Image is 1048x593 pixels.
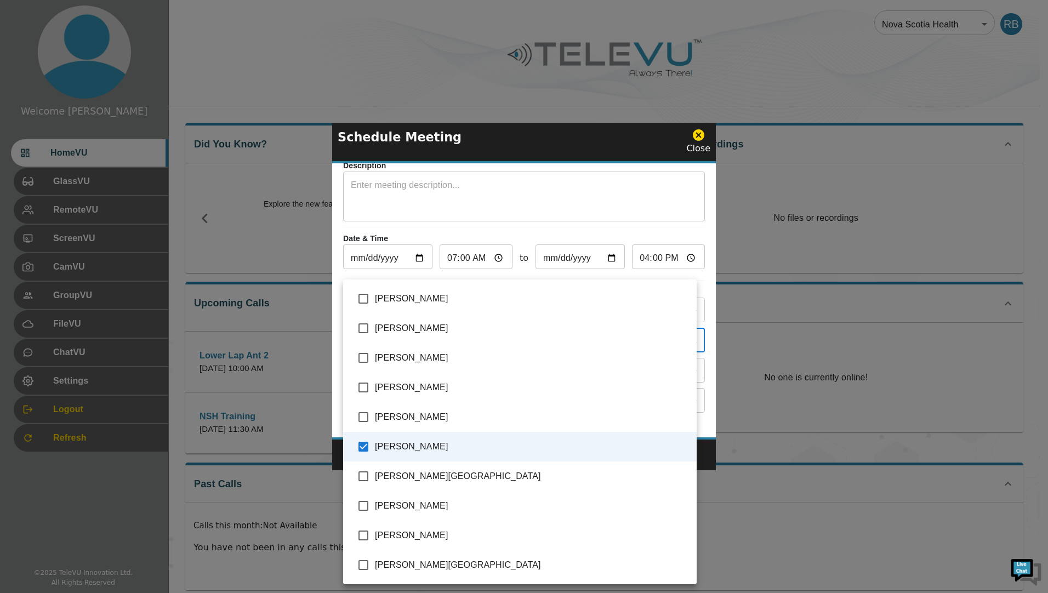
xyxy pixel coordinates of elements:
span: [PERSON_NAME] [375,292,688,305]
span: [PERSON_NAME] [375,381,688,394]
textarea: Type your message and hit 'Enter' [5,299,209,338]
div: Minimize live chat window [180,5,206,32]
span: [PERSON_NAME] [375,410,688,424]
span: [PERSON_NAME] [375,440,688,453]
span: [PERSON_NAME][GEOGRAPHIC_DATA] [375,470,688,483]
span: [PERSON_NAME] [375,499,688,512]
span: [PERSON_NAME] [375,322,688,335]
span: We're online! [64,138,151,249]
div: Chat with us now [57,58,184,72]
span: [PERSON_NAME] [375,529,688,542]
img: d_736959983_company_1615157101543_736959983 [19,51,46,78]
span: [PERSON_NAME] [375,351,688,364]
img: Chat Widget [1010,555,1043,588]
span: [PERSON_NAME][GEOGRAPHIC_DATA] [375,558,688,572]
